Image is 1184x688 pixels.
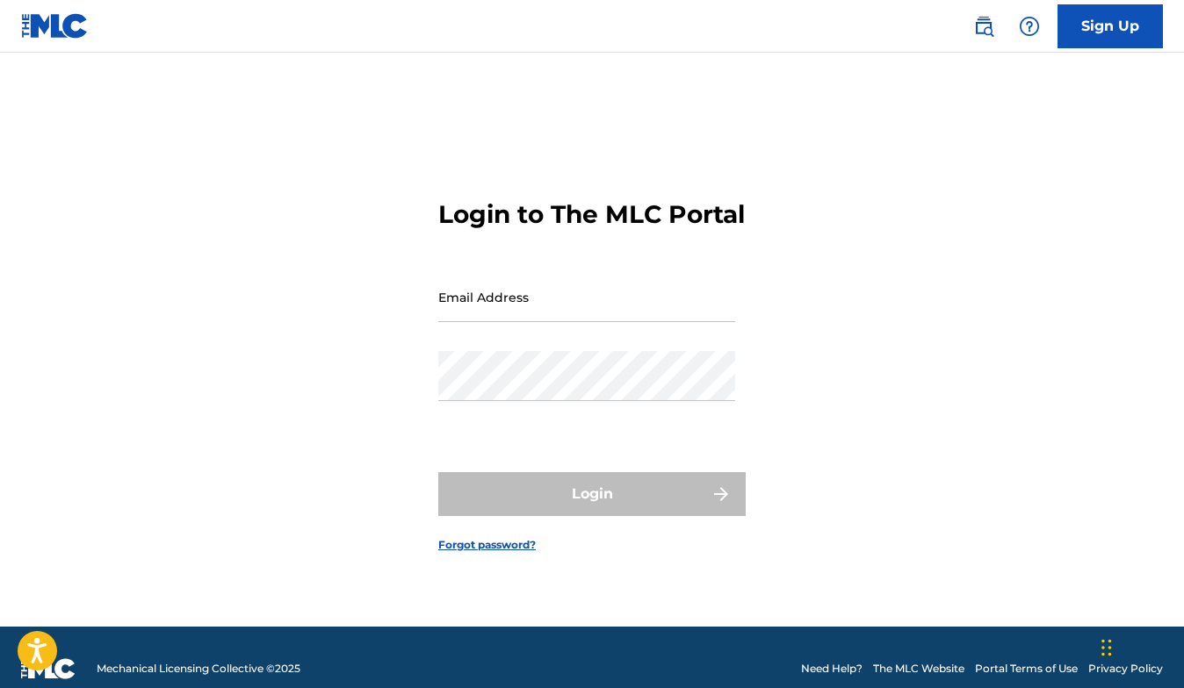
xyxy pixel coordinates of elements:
a: Privacy Policy [1088,661,1163,677]
a: Public Search [966,9,1001,44]
iframe: Chat Widget [1096,604,1184,688]
img: help [1019,16,1040,37]
a: Need Help? [801,661,863,677]
a: Sign Up [1058,4,1163,48]
div: Drag [1101,621,1112,674]
img: logo [21,658,76,679]
a: The MLC Website [873,661,964,677]
img: MLC Logo [21,13,89,39]
a: Portal Terms of Use [975,661,1078,677]
span: Mechanical Licensing Collective © 2025 [97,661,300,677]
img: search [973,16,994,37]
h3: Login to The MLC Portal [438,199,745,230]
div: Help [1012,9,1047,44]
a: Forgot password? [438,537,536,553]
